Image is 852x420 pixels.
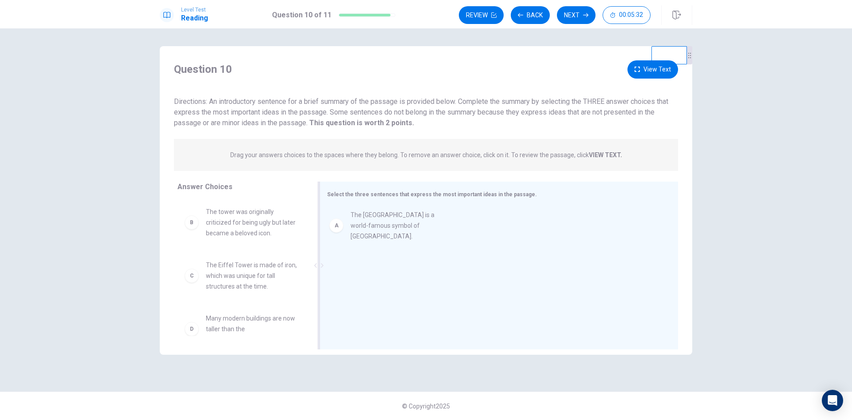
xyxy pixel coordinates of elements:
button: Back [511,6,550,24]
div: Open Intercom Messenger [822,390,843,411]
h1: Question 10 of 11 [272,10,331,20]
span: © Copyright 2025 [402,403,450,410]
button: Next [557,6,596,24]
span: Directions: An introductory sentence for a brief summary of the passage is provided below. Comple... [174,97,668,127]
h4: Question 10 [174,62,232,76]
button: View Text [627,60,678,79]
span: Answer Choices [177,182,233,191]
span: Level Test [181,7,208,13]
h1: Reading [181,13,208,24]
strong: This question is worth 2 points. [308,119,414,127]
span: 00:05:32 [619,12,643,19]
strong: VIEW TEXT. [589,151,622,158]
button: 00:05:32 [603,6,651,24]
p: Drag your answers choices to the spaces where they belong. To remove an answer choice, click on i... [230,151,622,158]
span: Select the three sentences that express the most important ideas in the passage. [327,191,537,198]
button: Review [459,6,504,24]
